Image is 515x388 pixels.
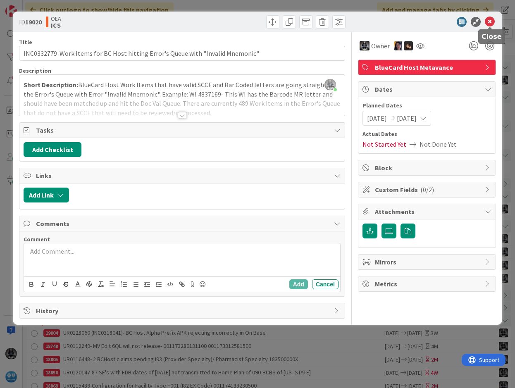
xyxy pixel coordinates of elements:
[420,139,457,149] span: Not Done Yet
[51,15,61,22] span: OEA
[19,17,42,27] span: ID
[367,113,387,123] span: [DATE]
[375,207,481,217] span: Attachments
[397,113,417,123] span: [DATE]
[375,279,481,289] span: Metrics
[24,188,69,202] button: Add Link
[404,41,413,50] img: ZB
[289,279,308,289] button: Add
[375,163,481,173] span: Block
[375,185,481,195] span: Custom Fields
[362,139,406,149] span: Not Started Yet
[24,142,81,157] button: Add Checklist
[362,101,491,110] span: Planned Dates
[19,38,32,46] label: Title
[375,62,481,72] span: BlueCard Host Metavance
[36,171,330,181] span: Links
[51,22,61,29] b: ICS
[371,41,390,51] span: Owner
[420,186,434,194] span: ( 0/2 )
[24,236,50,243] span: Comment
[360,41,370,51] img: KG
[362,130,491,138] span: Actual Dates
[24,80,341,118] p: BlueCard Host Work Items that have valid SCCF and Bar Coded letters are going straight to the Err...
[36,125,330,135] span: Tasks
[394,41,403,50] img: TC
[19,46,345,61] input: type card name here...
[25,18,42,26] b: 19020
[482,33,502,40] h5: Close
[312,279,339,289] button: Cancel
[17,1,38,11] span: Support
[375,257,481,267] span: Mirrors
[324,79,336,90] img: ddRgQ3yRm5LdI1ED0PslnJbT72KgN0Tb.jfif
[36,219,330,229] span: Comments
[375,84,481,94] span: Dates
[36,306,330,316] span: History
[24,81,78,89] strong: Short Description:
[19,67,51,74] span: Description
